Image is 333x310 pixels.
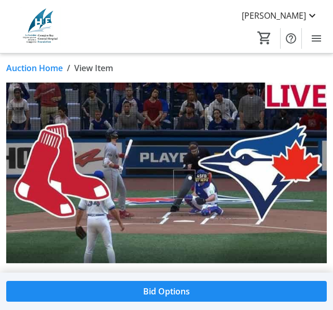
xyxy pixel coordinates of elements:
button: Help [281,28,301,49]
a: Auction Home [6,62,63,74]
span: View Item [74,62,113,74]
button: Menu [306,28,327,49]
button: Bid Options [6,281,327,302]
span: Bid Options [143,285,190,298]
img: Image [6,83,327,263]
button: [PERSON_NAME] [233,7,327,24]
span: / [67,62,70,74]
button: Cart [255,29,274,47]
img: Georgian Bay General Hospital Foundation's Logo [6,7,75,46]
span: [PERSON_NAME] [242,9,306,22]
